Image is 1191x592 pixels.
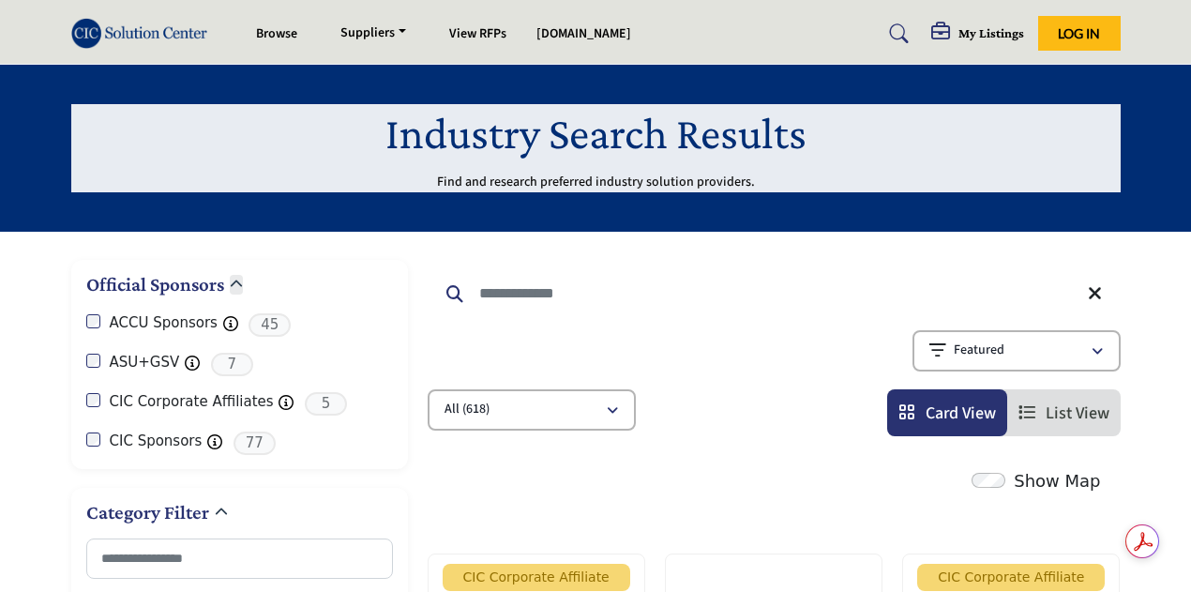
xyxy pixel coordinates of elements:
[428,389,636,431] button: All (618)
[249,313,291,337] span: 45
[428,271,1121,316] input: Search Keyword
[898,402,996,425] a: View Card
[86,314,100,328] input: ACCU Sponsors checkbox
[1038,16,1121,51] button: Log In
[305,392,347,416] span: 5
[443,564,630,591] span: CIC Corporate Affiliate
[1014,468,1100,493] label: Show Map
[1018,402,1109,425] a: View List
[917,564,1105,591] span: CIC Corporate Affiliate
[110,352,180,373] label: ASU+GSV
[86,271,224,298] h2: Official Sponsors
[86,433,100,447] input: CIC Sponsors checkbox
[110,431,203,452] label: CIC Sponsors
[958,24,1024,41] h5: My Listings
[327,21,419,47] a: Suppliers
[1007,389,1121,436] li: List View
[1046,402,1109,425] span: List View
[110,391,274,413] label: CIC Corporate Affiliates
[86,539,393,579] input: Search Category
[536,24,631,43] a: [DOMAIN_NAME]
[110,312,218,334] label: ACCU Sponsors
[887,389,1007,436] li: Card View
[871,19,921,49] a: Search
[211,353,253,376] span: 7
[954,342,1004,360] p: Featured
[86,354,100,368] input: ASU+GSV checkbox
[234,432,276,455] span: 77
[256,24,297,43] a: Browse
[385,104,807,162] h1: Industry Search Results
[71,18,218,49] img: Site Logo
[86,499,209,526] h2: Category Filter
[449,24,506,43] a: View RFPs
[1058,25,1100,41] span: Log In
[437,174,755,192] p: Find and research preferred industry solution providers.
[86,393,100,407] input: CIC Corporate Affiliates checkbox
[445,401,490,419] p: All (618)
[912,330,1121,372] button: Featured
[931,23,1024,45] div: My Listings
[926,402,996,425] span: Card View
